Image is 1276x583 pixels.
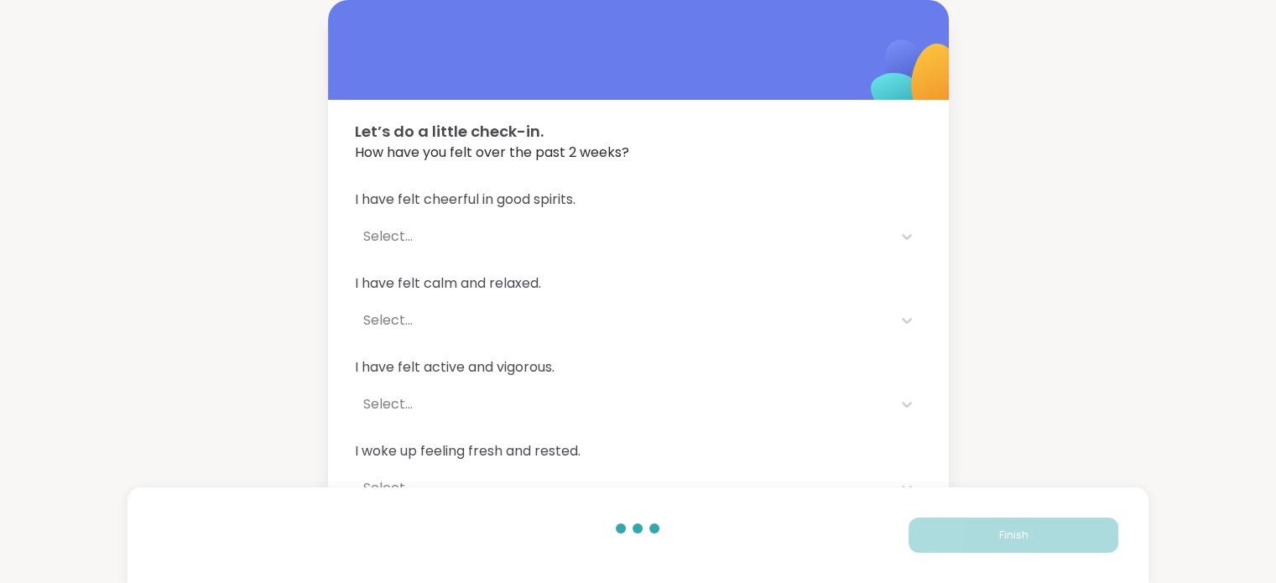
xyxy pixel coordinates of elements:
span: I woke up feeling fresh and rested. [355,441,922,461]
button: Finish [909,518,1118,553]
div: Select... [363,310,883,331]
span: I have felt calm and relaxed. [355,273,922,294]
span: Finish [998,528,1028,543]
span: I have felt cheerful in good spirits. [355,190,922,210]
div: Select... [363,478,883,498]
div: Select... [363,226,883,247]
span: I have felt active and vigorous. [355,357,922,377]
span: Let’s do a little check-in. [355,120,922,143]
span: How have you felt over the past 2 weeks? [355,143,922,163]
div: Select... [363,394,883,414]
